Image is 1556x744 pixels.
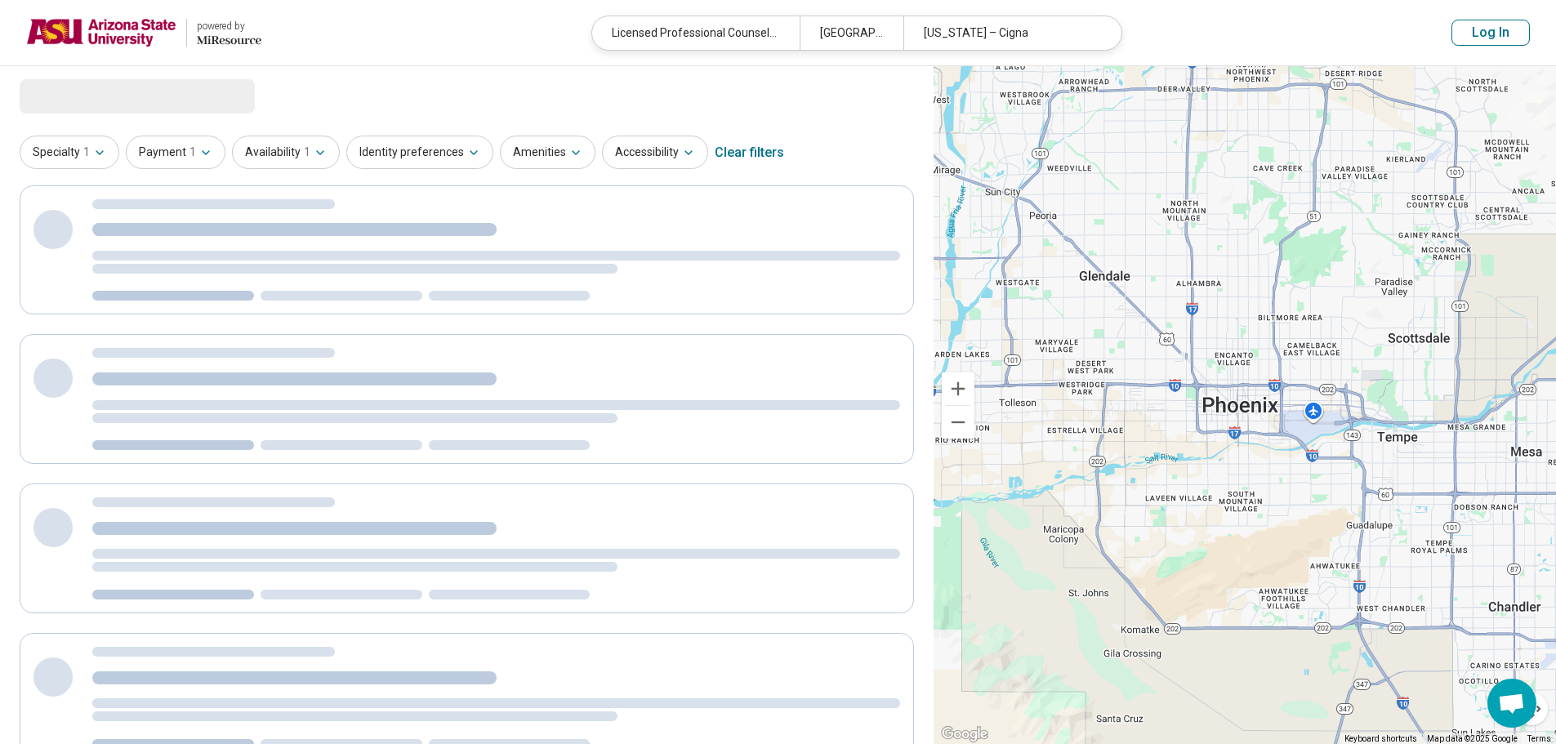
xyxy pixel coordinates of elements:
[304,144,310,161] span: 1
[903,16,1111,50] div: [US_STATE] – Cigna
[26,13,176,52] img: Arizona State University
[1451,20,1530,46] button: Log In
[942,406,974,439] button: Zoom out
[1487,679,1536,728] div: Open chat
[1527,734,1551,743] a: Terms (opens in new tab)
[20,136,119,169] button: Specialty1
[500,136,595,169] button: Amenities
[942,372,974,405] button: Zoom in
[232,136,340,169] button: Availability1
[26,13,261,52] a: Arizona State Universitypowered by
[800,16,903,50] div: [GEOGRAPHIC_DATA], [GEOGRAPHIC_DATA]
[189,144,196,161] span: 1
[126,136,225,169] button: Payment1
[715,133,784,172] div: Clear filters
[346,136,493,169] button: Identity preferences
[83,144,90,161] span: 1
[20,79,157,112] span: Loading...
[592,16,800,50] div: Licensed Professional Counselor (LPC)
[197,19,261,33] div: powered by
[602,136,708,169] button: Accessibility
[1427,734,1518,743] span: Map data ©2025 Google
